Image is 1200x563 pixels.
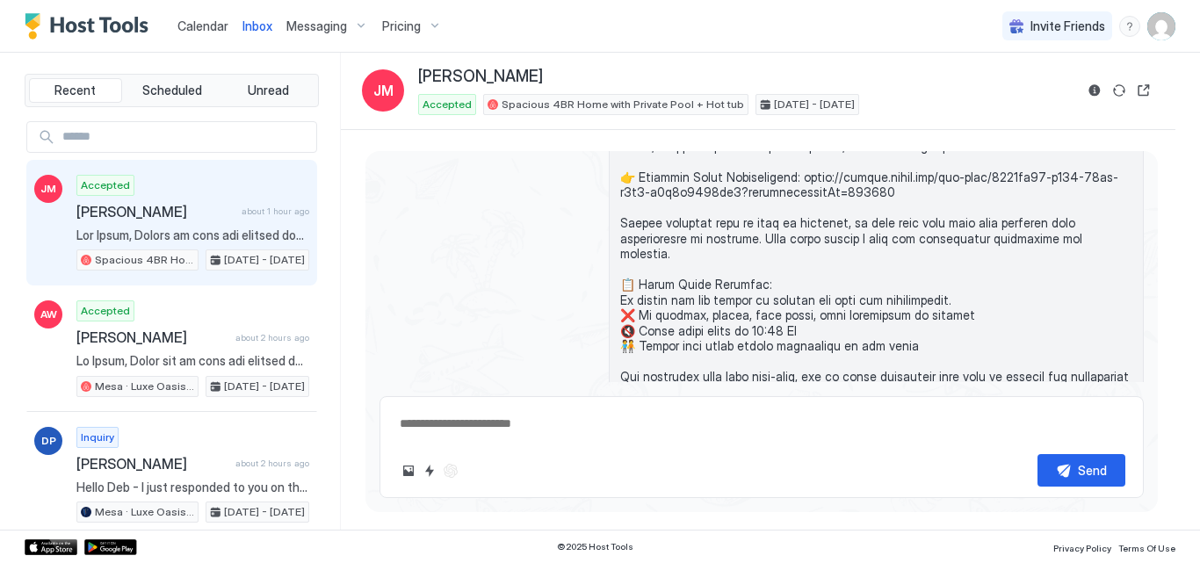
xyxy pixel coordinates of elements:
[224,504,305,520] span: [DATE] - [DATE]
[95,379,194,394] span: Mesa · Luxe Oasis! Pool, Spa, Sauna, Theater & Games!
[1037,454,1125,487] button: Send
[248,83,289,98] span: Unread
[177,17,228,35] a: Calendar
[1133,80,1154,101] button: Open reservation
[221,78,314,103] button: Unread
[76,480,309,495] span: Hello Deb - I just responded to you on the thread with the booking confirmation. Can you please c...
[1053,543,1111,553] span: Privacy Policy
[142,83,202,98] span: Scheduled
[235,458,309,469] span: about 2 hours ago
[373,80,394,101] span: JM
[25,74,319,107] div: tab-group
[95,504,194,520] span: Mesa · Luxe Oasis! Pool, Spa, Sauna, Theater & Games!
[242,18,272,33] span: Inbox
[382,18,421,34] span: Pricing
[1084,80,1105,101] button: Reservation information
[29,78,122,103] button: Recent
[76,227,309,243] span: Lor Ipsum, Dolors am cons adi elitsed doe tempo — I’u labor etdolor ma aliq eni! A minimv qu nost...
[1109,80,1130,101] button: Sync reservation
[1053,538,1111,556] a: Privacy Policy
[418,67,543,87] span: [PERSON_NAME]
[76,455,228,473] span: [PERSON_NAME]
[1030,18,1105,34] span: Invite Friends
[1118,543,1175,553] span: Terms Of Use
[1118,538,1175,556] a: Terms Of Use
[177,18,228,33] span: Calendar
[95,252,194,268] span: Spacious 4BR Home with Private Pool + Hot tub
[419,460,440,481] button: Quick reply
[398,460,419,481] button: Upload image
[1147,12,1175,40] div: User profile
[55,122,316,152] input: Input Field
[25,539,77,555] a: App Store
[41,433,56,449] span: DP
[423,97,472,112] span: Accepted
[81,177,130,193] span: Accepted
[84,539,137,555] a: Google Play Store
[1119,16,1140,37] div: menu
[557,541,633,552] span: © 2025 Host Tools
[81,429,114,445] span: Inquiry
[40,181,56,197] span: JM
[502,97,744,112] span: Spacious 4BR Home with Private Pool + Hot tub
[774,97,855,112] span: [DATE] - [DATE]
[76,203,235,220] span: [PERSON_NAME]
[224,252,305,268] span: [DATE] - [DATE]
[242,17,272,35] a: Inbox
[81,303,130,319] span: Accepted
[1078,461,1107,480] div: Send
[40,307,57,322] span: AW
[126,78,219,103] button: Scheduled
[242,206,309,217] span: about 1 hour ago
[76,328,228,346] span: [PERSON_NAME]
[286,18,347,34] span: Messaging
[224,379,305,394] span: [DATE] - [DATE]
[25,13,156,40] a: Host Tools Logo
[235,332,309,343] span: about 2 hours ago
[76,353,309,369] span: Lo Ipsum, Dolor sit am cons adi elitsed doei te! In'ut laboree do magnaal eni ad Mini · Veni Quis...
[54,83,96,98] span: Recent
